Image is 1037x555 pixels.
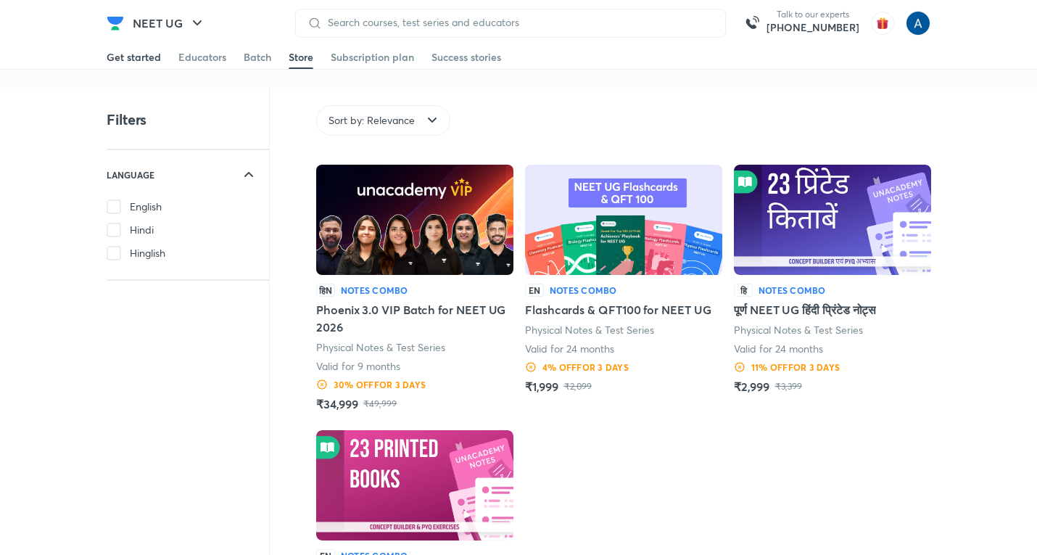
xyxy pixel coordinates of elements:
h6: LANGUAGE [107,168,154,182]
img: Discount Logo [734,361,745,373]
img: Discount Logo [525,361,537,373]
h6: Notes Combo [759,284,826,297]
div: Success stories [431,50,501,65]
span: Hinglish [130,246,165,260]
a: Subscription plan [331,46,414,69]
h5: ₹2,999 [734,378,769,395]
p: हिN [316,284,335,297]
div: Educators [178,50,226,65]
img: avatar [871,12,894,35]
img: Batch Thumbnail [734,165,931,275]
p: Physical Notes & Test Series [316,340,446,355]
p: Valid for 24 months [734,342,823,356]
h5: ₹34,999 [316,395,358,413]
h5: ₹1,999 [525,378,558,395]
div: Batch [244,50,271,65]
p: Valid for 9 months [316,359,400,374]
h5: Phoenix 3.0 VIP Batch for NEET UG 2026 [316,301,513,336]
a: Get started [107,46,161,69]
a: Store [289,46,313,69]
a: Batch [244,46,271,69]
div: Store [289,50,313,65]
span: Sort by: Relevance [329,113,415,128]
p: ₹2,099 [564,381,592,392]
a: Success stories [431,46,501,69]
h6: Notes Combo [550,284,617,297]
input: Search courses, test series and educators [322,17,714,28]
h4: Filters [107,110,146,129]
img: Batch Thumbnail [316,430,513,540]
a: [PHONE_NUMBER] [767,20,859,35]
p: हि [734,284,753,297]
img: call-us [738,9,767,38]
button: NEET UG [124,9,215,38]
img: Batch Thumbnail [525,165,722,275]
div: Get started [107,50,161,65]
img: Batch Thumbnail [316,165,513,275]
h5: पूर्ण NEET UG हिंदी प्रिंटेड नोट्स [734,301,876,318]
p: Physical Notes & Test Series [734,323,864,337]
img: Company Logo [107,15,124,32]
span: English [130,200,162,214]
h6: Notes Combo [341,284,408,297]
h6: 4 % OFF for 3 DAYS [542,361,629,374]
p: ₹49,999 [363,398,397,410]
div: Subscription plan [331,50,414,65]
span: Hindi [130,223,154,237]
p: ₹3,399 [775,381,802,392]
p: Valid for 24 months [525,342,614,356]
h5: Flashcards & QFT100 for NEET UG [525,301,711,318]
p: Physical Notes & Test Series [525,323,655,337]
a: Educators [178,46,226,69]
img: Discount Logo [316,379,328,390]
img: Anees Ahmed [906,11,930,36]
h6: 11 % OFF for 3 DAYS [751,361,840,374]
p: Talk to our experts [767,9,859,20]
h6: 30 % OFF for 3 DAYS [334,378,426,391]
p: EN [525,284,544,297]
